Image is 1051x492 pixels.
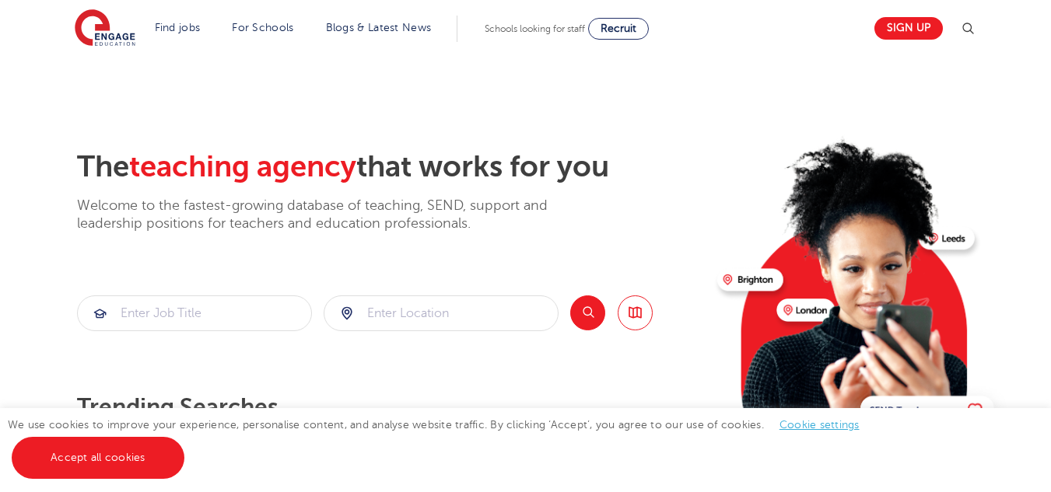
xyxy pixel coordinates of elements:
a: Accept all cookies [12,437,184,479]
span: We use cookies to improve your experience, personalise content, and analyse website traffic. By c... [8,419,875,463]
span: teaching agency [129,150,356,183]
input: Submit [324,296,558,330]
a: For Schools [232,22,293,33]
span: Schools looking for staff [485,23,585,34]
button: Search [570,295,605,330]
span: Recruit [601,23,636,34]
div: Submit [77,295,312,331]
a: Cookie settings [779,419,860,431]
a: Blogs & Latest News [326,22,432,33]
input: Submit [78,296,311,330]
p: Welcome to the fastest-growing database of teaching, SEND, support and leadership positions for t... [77,197,590,233]
a: Sign up [874,17,943,40]
div: Submit [324,295,559,331]
p: Trending searches [77,393,705,421]
img: Engage Education [75,9,135,48]
h2: The that works for you [77,149,705,185]
a: Find jobs [155,22,201,33]
a: Recruit [588,18,649,40]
